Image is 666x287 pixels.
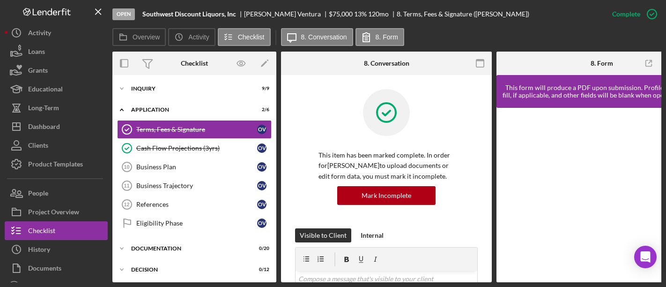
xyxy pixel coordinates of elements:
[362,186,411,205] div: Mark Incomplete
[28,155,83,176] div: Product Templates
[244,10,329,18] div: [PERSON_NAME] Ventura
[5,221,108,240] button: Checklist
[257,162,266,172] div: O V
[355,28,404,46] button: 8. Form
[281,28,353,46] button: 8. Conversation
[131,107,246,113] div: Application
[124,164,129,170] tspan: 10
[356,228,388,242] button: Internal
[218,28,271,46] button: Checklist
[257,181,266,190] div: O V
[354,10,367,18] div: 13 %
[181,60,208,67] div: Checklist
[257,219,266,228] div: O V
[28,136,48,157] div: Clients
[252,267,269,272] div: 0 / 12
[5,184,108,203] button: People
[301,33,347,41] label: 8. Conversation
[337,186,436,205] button: Mark Incomplete
[112,8,135,20] div: Open
[257,200,266,209] div: O V
[252,86,269,91] div: 9 / 9
[136,182,257,189] div: Business Trajectory
[257,125,266,134] div: O V
[612,5,640,23] div: Complete
[634,246,657,268] div: Open Intercom Messenger
[117,214,272,233] a: Eligibility PhaseOV
[131,246,246,251] div: Documentation
[376,33,398,41] label: 8. Form
[295,228,351,242] button: Visible to Client
[117,176,272,195] a: 11Business TrajectoryOV
[117,139,272,158] a: Cash Flow Projections (3yrs)OV
[329,10,353,18] span: $75,000
[188,33,209,41] label: Activity
[28,184,48,205] div: People
[136,144,257,152] div: Cash Flow Projections (3yrs)
[136,201,257,208] div: References
[5,203,108,221] button: Project Overview
[117,195,272,214] a: 12ReferencesOV
[361,228,384,242] div: Internal
[318,150,454,181] p: This item has been marked complete. In order for [PERSON_NAME] to upload documents or edit form d...
[238,33,265,41] label: Checklist
[131,86,246,91] div: Inquiry
[257,143,266,153] div: O V
[142,10,236,18] b: Southwest Discount Liquors, Inc
[364,60,409,67] div: 8. Conversation
[28,240,50,261] div: History
[603,5,661,23] button: Complete
[133,33,160,41] label: Overview
[112,28,166,46] button: Overview
[5,259,108,278] button: Documents
[124,183,129,189] tspan: 11
[5,240,108,259] button: History
[252,246,269,251] div: 0 / 20
[168,28,215,46] button: Activity
[131,267,246,272] div: Decision
[124,202,129,207] tspan: 12
[300,228,347,242] div: Visible to Client
[397,10,529,18] div: 8. Terms, Fees & Signature ([PERSON_NAME])
[136,219,257,227] div: Eligibility Phase
[252,107,269,113] div: 2 / 6
[591,60,613,67] div: 8. Form
[5,155,108,174] button: Product Templates
[28,259,61,280] div: Documents
[28,203,79,224] div: Project Overview
[28,221,55,242] div: Checklist
[117,120,272,139] a: Terms, Fees & SignatureOV
[368,10,389,18] div: 120 mo
[136,126,257,133] div: Terms, Fees & Signature
[136,163,257,171] div: Business Plan
[117,158,272,176] a: 10Business PlanOV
